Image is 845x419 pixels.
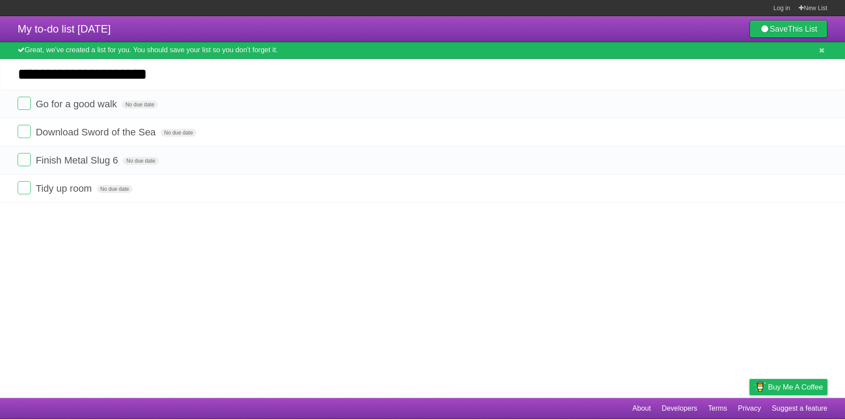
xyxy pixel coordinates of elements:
span: No due date [122,101,158,109]
span: No due date [97,185,132,193]
a: About [632,400,651,417]
b: This List [788,25,817,33]
span: Tidy up room [36,183,94,194]
a: Buy me a coffee [749,379,827,395]
span: No due date [161,129,196,137]
label: Done [18,153,31,166]
a: SaveThis List [749,20,827,38]
label: Done [18,181,31,194]
span: No due date [123,157,158,165]
label: Done [18,125,31,138]
a: Developers [661,400,697,417]
span: Buy me a coffee [768,379,823,395]
a: Terms [708,400,727,417]
span: Go for a good walk [36,98,119,109]
span: Finish Metal Slug 6 [36,155,120,166]
span: My to-do list [DATE] [18,23,111,35]
a: Privacy [738,400,761,417]
a: Suggest a feature [772,400,827,417]
img: Buy me a coffee [754,379,766,394]
span: Download Sword of the Sea [36,127,158,138]
label: Done [18,97,31,110]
